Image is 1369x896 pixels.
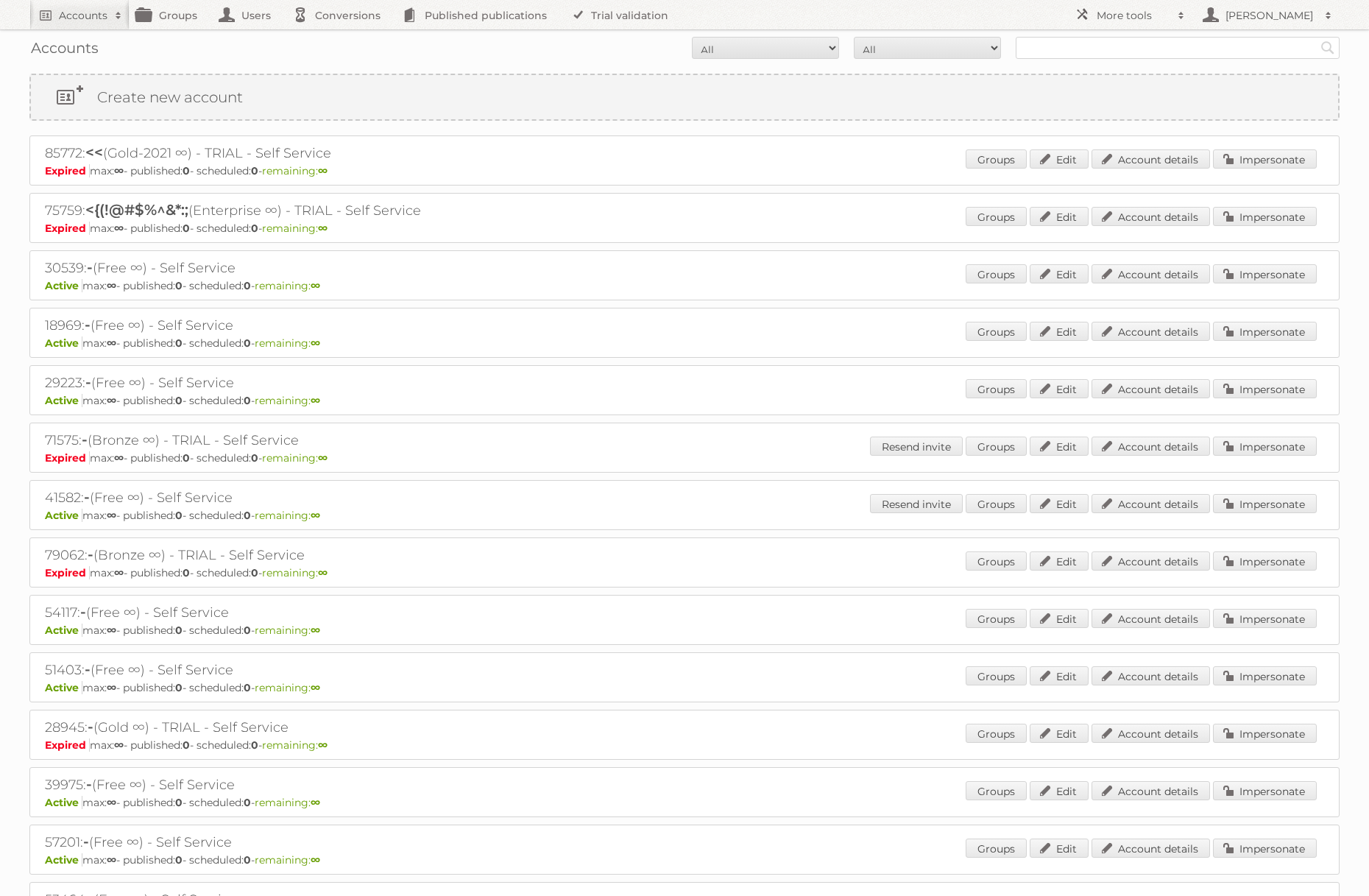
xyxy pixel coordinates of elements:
[45,394,82,407] span: Active
[175,796,183,809] strong: 0
[183,451,190,465] strong: 0
[870,437,963,456] a: Resend invite
[262,164,328,177] span: remaining:
[175,624,183,637] strong: 0
[82,431,88,448] span: -
[114,451,124,465] strong: ∞
[966,149,1027,169] a: Groups
[262,222,328,235] span: remaining:
[966,609,1027,628] a: Groups
[175,509,183,522] strong: 0
[1092,149,1210,169] a: Account details
[1092,322,1210,341] a: Account details
[966,207,1027,226] a: Groups
[1030,379,1089,398] a: Edit
[1213,207,1317,226] a: Impersonate
[45,394,1324,407] p: max: - published: - scheduled: -
[966,437,1027,456] a: Groups
[45,738,90,752] span: Expired
[1213,149,1317,169] a: Impersonate
[1222,8,1317,23] h2: [PERSON_NAME]
[244,624,251,637] strong: 0
[45,775,560,794] h2: 39975: (Free ∞) - Self Service
[45,488,560,507] h2: 41582: (Free ∞) - Self Service
[255,394,320,407] span: remaining:
[311,509,320,522] strong: ∞
[175,279,183,292] strong: 0
[45,431,560,450] h2: 71575: (Bronze ∞) - TRIAL - Self Service
[83,833,89,850] span: -
[45,451,1324,465] p: max: - published: - scheduled: -
[255,796,320,809] span: remaining:
[107,681,116,694] strong: ∞
[183,738,190,752] strong: 0
[966,839,1027,858] a: Groups
[311,624,320,637] strong: ∞
[255,509,320,522] span: remaining:
[45,509,82,522] span: Active
[255,279,320,292] span: remaining:
[183,222,190,235] strong: 0
[45,201,560,220] h2: 75759: (Enterprise ∞) - TRIAL - Self Service
[1030,207,1089,226] a: Edit
[244,336,251,350] strong: 0
[45,718,560,737] h2: 28945: (Gold ∞) - TRIAL - Self Service
[255,336,320,350] span: remaining:
[1092,551,1210,571] a: Account details
[80,603,86,621] span: -
[966,322,1027,341] a: Groups
[107,509,116,522] strong: ∞
[45,796,82,809] span: Active
[870,494,963,513] a: Resend invite
[107,336,116,350] strong: ∞
[45,681,82,694] span: Active
[244,279,251,292] strong: 0
[1213,551,1317,571] a: Impersonate
[1092,494,1210,513] a: Account details
[311,681,320,694] strong: ∞
[114,566,124,579] strong: ∞
[318,451,328,465] strong: ∞
[1213,264,1317,283] a: Impersonate
[45,566,1324,579] p: max: - published: - scheduled: -
[318,566,328,579] strong: ∞
[1092,609,1210,628] a: Account details
[86,775,92,793] span: -
[45,164,1324,177] p: max: - published: - scheduled: -
[251,566,258,579] strong: 0
[318,164,328,177] strong: ∞
[45,603,560,622] h2: 54117: (Free ∞) - Self Service
[1030,264,1089,283] a: Edit
[1213,724,1317,743] a: Impersonate
[251,451,258,465] strong: 0
[966,494,1027,513] a: Groups
[251,222,258,235] strong: 0
[1213,494,1317,513] a: Impersonate
[107,624,116,637] strong: ∞
[1030,149,1089,169] a: Edit
[87,258,93,276] span: -
[114,164,124,177] strong: ∞
[251,164,258,177] strong: 0
[45,796,1324,809] p: max: - published: - scheduled: -
[1030,609,1089,628] a: Edit
[1092,839,1210,858] a: Account details
[1030,839,1089,858] a: Edit
[1092,379,1210,398] a: Account details
[311,853,320,867] strong: ∞
[107,394,116,407] strong: ∞
[255,853,320,867] span: remaining:
[31,75,1338,119] a: Create new account
[966,781,1027,800] a: Groups
[183,164,190,177] strong: 0
[311,796,320,809] strong: ∞
[175,394,183,407] strong: 0
[244,796,251,809] strong: 0
[311,279,320,292] strong: ∞
[1030,781,1089,800] a: Edit
[311,394,320,407] strong: ∞
[84,488,90,506] span: -
[45,624,1324,637] p: max: - published: - scheduled: -
[45,660,560,680] h2: 51403: (Free ∞) - Self Service
[1030,494,1089,513] a: Edit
